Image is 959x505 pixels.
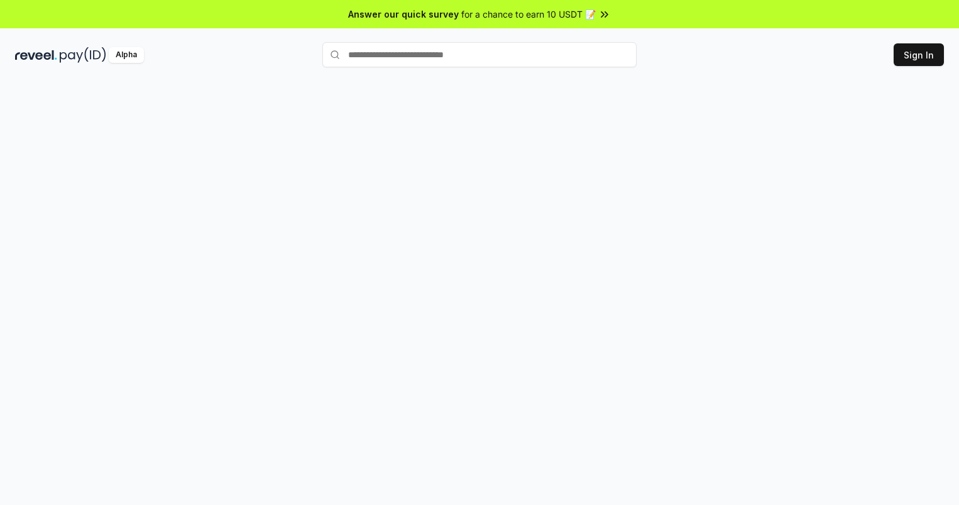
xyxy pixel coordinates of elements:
img: pay_id [60,47,106,63]
span: for a chance to earn 10 USDT 📝 [461,8,596,21]
button: Sign In [894,43,944,66]
span: Answer our quick survey [348,8,459,21]
div: Alpha [109,47,144,63]
img: reveel_dark [15,47,57,63]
